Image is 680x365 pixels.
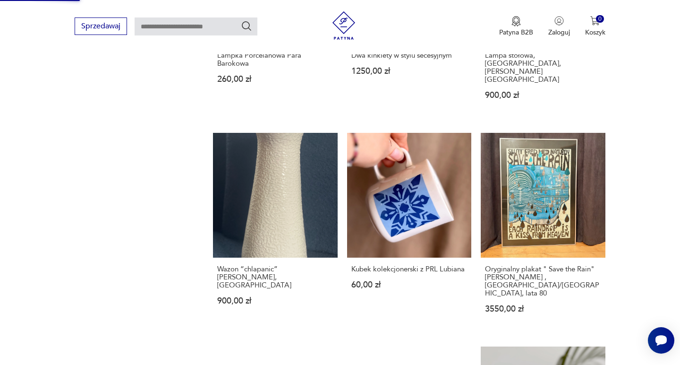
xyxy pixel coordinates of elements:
p: 3550,00 zł [485,305,601,313]
h3: Wazon “chlapanic” [PERSON_NAME], [GEOGRAPHIC_DATA] [217,265,333,289]
a: Ikona medaluPatyna B2B [499,16,533,37]
button: 0Koszyk [585,16,605,37]
h3: Oryginalny plakat " Save the Rain" [PERSON_NAME] , [GEOGRAPHIC_DATA]/[GEOGRAPHIC_DATA], lata 80 [485,265,601,297]
button: Zaloguj [548,16,570,37]
p: 60,00 zł [351,281,467,289]
a: Wazon “chlapanic” W.Gołajewska, PruszkòwWazon “chlapanic” [PERSON_NAME], [GEOGRAPHIC_DATA]900,00 zł [213,133,337,331]
a: Sprzedawaj [75,24,127,30]
p: Patyna B2B [499,28,533,37]
p: 900,00 zł [217,297,333,305]
p: 900,00 zł [485,91,601,99]
button: Szukaj [241,20,252,32]
img: Ikona medalu [511,16,521,26]
img: Ikona koszyka [590,16,600,26]
p: 260,00 zł [217,75,333,83]
h3: Kubek kolekcjonerski z PRL Lubiana [351,265,467,273]
p: Zaloguj [548,28,570,37]
a: Kubek kolekcjonerski z PRL LubianaKubek kolekcjonerski z PRL Lubiana60,00 zł [347,133,471,331]
div: 0 [596,15,604,23]
button: Patyna B2B [499,16,533,37]
h3: Lampka Porcelanowa Para Barokowa [217,52,333,68]
img: Patyna - sklep z meblami i dekoracjami vintage [330,11,358,40]
button: Sprzedawaj [75,17,127,35]
iframe: Smartsupp widget button [648,327,674,354]
h3: Dwa kinkiety w stylu secesyjnym [351,52,467,60]
p: Koszyk [585,28,605,37]
a: Oryginalny plakat " Save the Rain" Friedensreich Hundertwasser , Austria/Szwajcaria, lata 80Orygi... [481,133,605,331]
h3: Lampa stołowa, [GEOGRAPHIC_DATA], [PERSON_NAME][GEOGRAPHIC_DATA] [485,52,601,84]
p: 1250,00 zł [351,67,467,75]
img: Ikonka użytkownika [554,16,564,26]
